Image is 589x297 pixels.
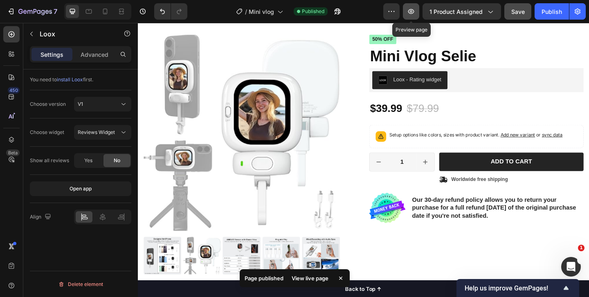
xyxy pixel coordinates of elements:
button: Show survey - Help us improve GemPages! [465,283,571,293]
div: View live page [287,272,333,284]
button: Delete element [30,278,131,291]
button: decrement [252,141,272,161]
span: Save [511,8,525,15]
div: Align [30,212,53,223]
p: Page published [245,274,283,282]
span: sync data [439,118,462,125]
span: install Loox [57,76,83,83]
button: Loox - Rating widget [255,52,337,72]
p: Worldwide free shipping [341,167,402,174]
div: $79.99 [292,85,328,101]
div: Add to cart [384,147,429,155]
span: Reviews Widget [78,129,115,135]
div: Choose version [30,100,66,108]
div: Choose widget [30,129,64,136]
button: V1 [74,97,131,112]
span: / [245,7,247,16]
span: Yes [84,157,92,164]
p: Setup options like colors, sizes with product variant. [273,118,462,126]
span: V1 [78,101,83,107]
button: Open app [30,181,131,196]
span: Published [302,8,324,15]
div: $39.99 [252,85,288,101]
img: gempages_585783880997405379-b0d864e3-0408-4f3e-98dc-58b6365411f1.svg [252,185,291,218]
p: Advanced [81,50,108,59]
button: Reviews Widget [74,125,131,140]
span: 1 [578,245,585,251]
div: Publish [542,7,562,16]
button: 1 product assigned [423,3,501,20]
img: loox.png [261,57,271,67]
button: Save [504,3,531,20]
div: Back to Top ↑ [225,285,265,293]
div: Beta [6,150,20,156]
button: increment [303,141,322,161]
div: You need to first. [30,76,131,83]
div: Delete element [58,279,103,289]
span: or [432,118,462,125]
button: Add to cart [328,141,485,161]
div: Open app [70,185,92,192]
input: quantity [272,141,303,161]
p: Settings [40,50,63,59]
div: Show all reviews [30,157,69,164]
div: Undo/Redo [154,3,187,20]
h1: Mini Vlog Selie [252,25,485,47]
iframe: Intercom live chat [561,257,581,277]
p: 7 [54,7,57,16]
div: Loox - Rating widget [278,57,330,66]
span: No [114,157,120,164]
button: 7 [3,3,61,20]
span: Mini vlog [249,7,274,16]
button: Publish [535,3,569,20]
p: Loox [40,29,109,39]
p: Our 30-day refund policy allows you to return your purchase for a full refund [DATE] of the origi... [298,188,484,214]
span: Help us improve GemPages! [465,284,561,292]
div: 450 [8,87,20,94]
span: Add new variant [394,118,432,125]
iframe: Design area [138,23,589,297]
span: 1 product assigned [429,7,483,16]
